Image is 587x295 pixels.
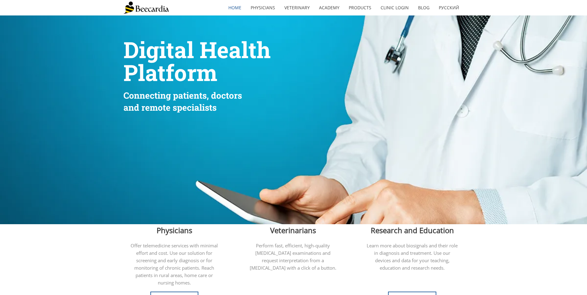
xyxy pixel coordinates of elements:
a: Physicians [246,1,280,15]
a: home [224,1,246,15]
a: Veterinary [280,1,314,15]
span: Perform fast, efficient, high-quality [MEDICAL_DATA] examinations and request interpretation from... [250,242,336,271]
span: Research and Education [371,225,454,235]
a: Clinic Login [376,1,413,15]
span: Platform [123,58,217,87]
img: Beecardia [123,2,169,14]
span: and remote specialists [123,102,217,113]
span: Learn more about biosignals and their role in diagnosis and treatment. Use our devices and data f... [367,242,458,271]
a: Русский [434,1,464,15]
span: Digital Health [123,35,271,64]
a: Academy [314,1,344,15]
span: Physicians [157,225,192,235]
span: Connecting patients, doctors [123,90,242,101]
a: Blog [413,1,434,15]
span: Veterinarians [270,225,316,235]
a: Products [344,1,376,15]
span: Offer telemedicine services with minimal effort and cost. Use our solution for screening and earl... [131,242,218,286]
